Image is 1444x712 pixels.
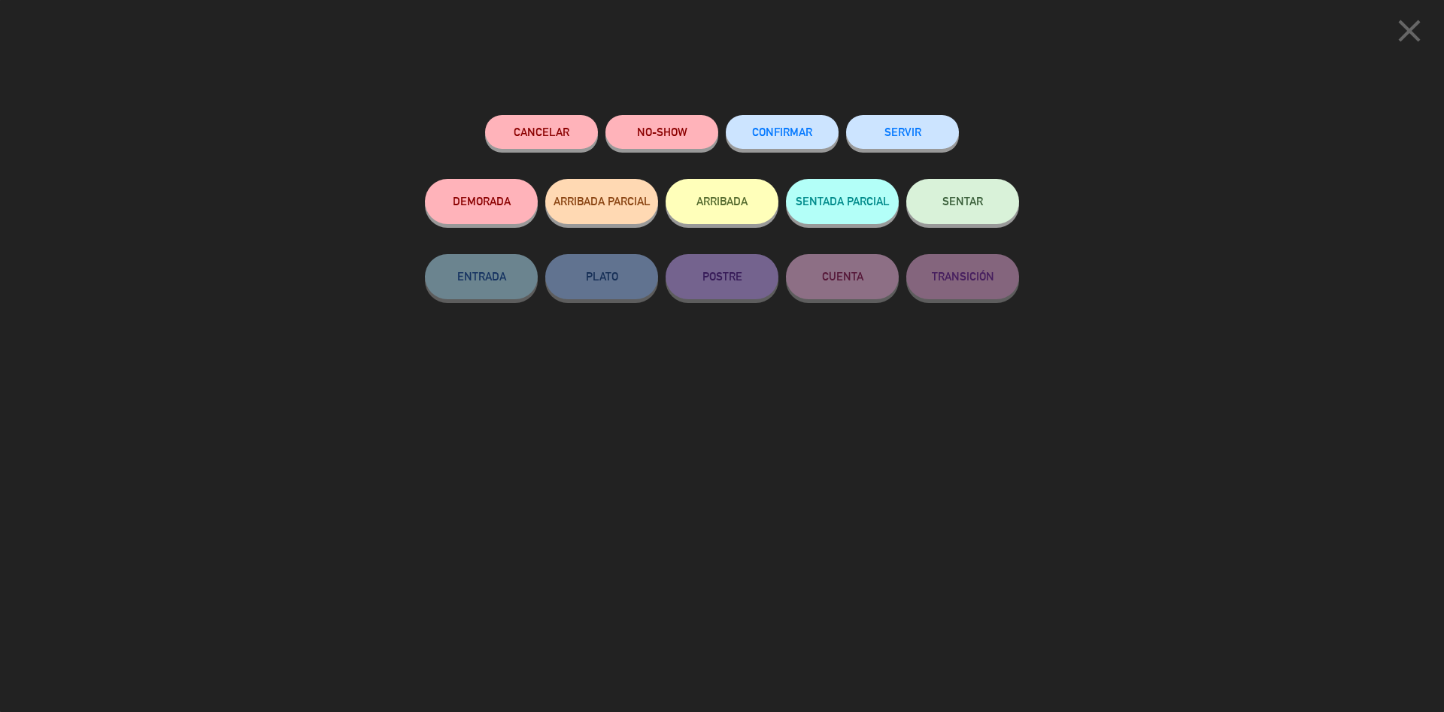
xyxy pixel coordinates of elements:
[666,254,778,299] button: POSTRE
[425,179,538,224] button: DEMORADA
[485,115,598,149] button: Cancelar
[545,179,658,224] button: ARRIBADA PARCIAL
[846,115,959,149] button: SERVIR
[554,195,651,208] span: ARRIBADA PARCIAL
[545,254,658,299] button: PLATO
[786,254,899,299] button: CUENTA
[1386,11,1433,56] button: close
[666,179,778,224] button: ARRIBADA
[605,115,718,149] button: NO-SHOW
[425,254,538,299] button: ENTRADA
[942,195,983,208] span: SENTAR
[786,179,899,224] button: SENTADA PARCIAL
[752,126,812,138] span: CONFIRMAR
[1391,12,1428,50] i: close
[726,115,839,149] button: CONFIRMAR
[906,254,1019,299] button: TRANSICIÓN
[906,179,1019,224] button: SENTAR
